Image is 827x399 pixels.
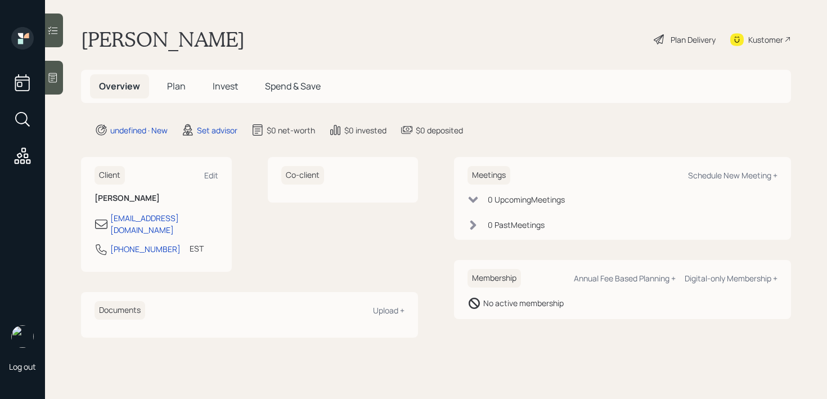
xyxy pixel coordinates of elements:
[110,243,181,255] div: [PHONE_NUMBER]
[468,166,510,185] h6: Meetings
[9,361,36,372] div: Log out
[110,212,218,236] div: [EMAIL_ADDRESS][DOMAIN_NAME]
[483,297,564,309] div: No active membership
[488,219,545,231] div: 0 Past Meeting s
[574,273,676,284] div: Annual Fee Based Planning +
[95,301,145,320] h6: Documents
[468,269,521,288] h6: Membership
[265,80,321,92] span: Spend & Save
[267,124,315,136] div: $0 net-worth
[167,80,186,92] span: Plan
[99,80,140,92] span: Overview
[204,170,218,181] div: Edit
[81,27,245,52] h1: [PERSON_NAME]
[95,166,125,185] h6: Client
[416,124,463,136] div: $0 deposited
[95,194,218,203] h6: [PERSON_NAME]
[688,170,777,181] div: Schedule New Meeting +
[671,34,716,46] div: Plan Delivery
[197,124,237,136] div: Set advisor
[488,194,565,205] div: 0 Upcoming Meeting s
[213,80,238,92] span: Invest
[190,243,204,254] div: EST
[373,305,404,316] div: Upload +
[281,166,324,185] h6: Co-client
[748,34,783,46] div: Kustomer
[685,273,777,284] div: Digital-only Membership +
[110,124,168,136] div: undefined · New
[344,124,386,136] div: $0 invested
[11,325,34,348] img: retirable_logo.png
